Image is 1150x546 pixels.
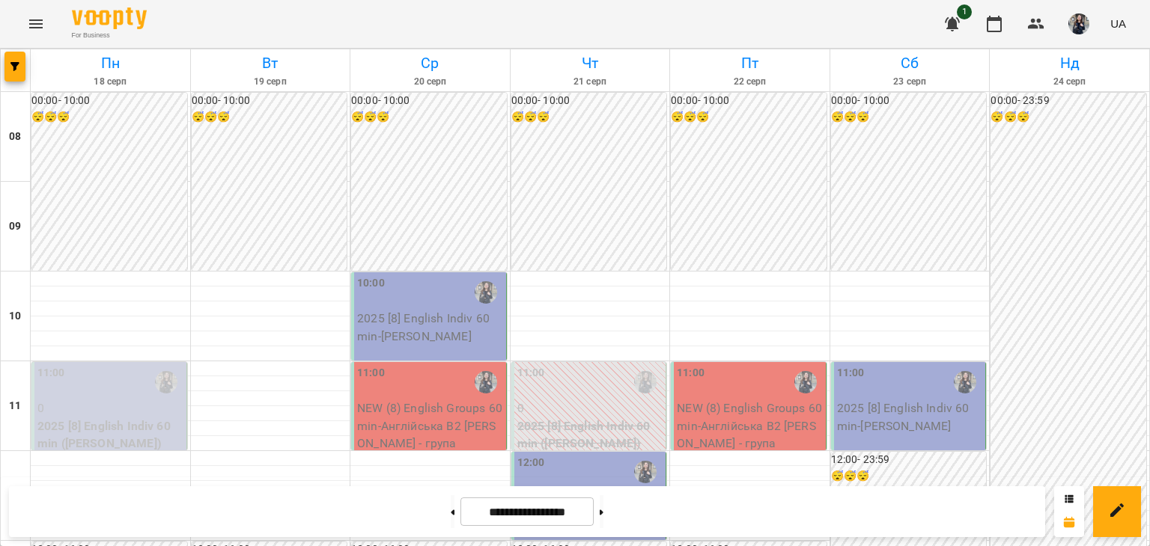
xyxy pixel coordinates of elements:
[192,109,347,126] h6: 😴😴😴
[833,52,988,75] h6: Сб
[357,365,385,381] label: 11:00
[513,52,668,75] h6: Чт
[794,371,817,393] img: Хижняк Марія Сергіївна (а)
[475,371,497,393] img: Хижняк Марія Сергіївна (а)
[33,52,188,75] h6: Пн
[671,93,827,109] h6: 00:00 - 10:00
[72,31,147,40] span: For Business
[353,52,508,75] h6: Ср
[991,93,1146,109] h6: 00:00 - 23:59
[837,399,983,435] p: 2025 [8] English Indiv 60 min - [PERSON_NAME]
[833,75,988,89] h6: 23 серп
[992,52,1147,75] h6: Нд
[9,398,21,414] h6: 11
[954,371,976,393] img: Хижняк Марія Сергіївна (а)
[37,399,183,417] p: 0
[671,109,827,126] h6: 😴😴😴
[1068,13,1089,34] img: 5dc71f453aaa25dcd3a6e3e648fe382a.JPG
[193,75,348,89] h6: 19 серп
[991,109,1146,126] h6: 😴😴😴
[357,399,503,453] p: NEW (8) English Groups 60 min - Англійська В2 [PERSON_NAME] - група
[831,452,987,468] h6: 12:00 - 23:59
[18,6,54,42] button: Menu
[357,310,503,345] p: 2025 [8] English Indiv 60 min - [PERSON_NAME]
[9,218,21,235] h6: 09
[351,109,507,126] h6: 😴😴😴
[37,417,183,453] p: 2025 [8] English Indiv 60 min ([PERSON_NAME])
[517,417,663,453] p: 2025 [8] English Indiv 60 min ([PERSON_NAME])
[677,399,823,453] p: NEW (8) English Groups 60 min - Англійська В2 [PERSON_NAME] - група
[513,75,668,89] h6: 21 серп
[475,281,497,304] img: Хижняк Марія Сергіївна (а)
[992,75,1147,89] h6: 24 серп
[72,7,147,29] img: Voopty Logo
[9,308,21,325] h6: 10
[9,129,21,145] h6: 08
[193,52,348,75] h6: Вт
[351,93,507,109] h6: 00:00 - 10:00
[831,109,987,126] h6: 😴😴😴
[353,75,508,89] h6: 20 серп
[831,93,987,109] h6: 00:00 - 10:00
[672,75,827,89] h6: 22 серп
[517,399,663,417] p: 0
[192,93,347,109] h6: 00:00 - 10:00
[672,52,827,75] h6: Пт
[511,93,667,109] h6: 00:00 - 10:00
[957,4,972,19] span: 1
[677,365,705,381] label: 11:00
[634,371,657,393] img: Хижняк Марія Сергіївна (а)
[1104,10,1132,37] button: UA
[517,365,545,381] label: 11:00
[517,455,545,471] label: 12:00
[33,75,188,89] h6: 18 серп
[357,275,385,292] label: 10:00
[31,109,187,126] h6: 😴😴😴
[37,365,65,381] label: 11:00
[31,93,187,109] h6: 00:00 - 10:00
[511,109,667,126] h6: 😴😴😴
[831,468,987,485] h6: 😴😴😴
[155,371,177,393] img: Хижняк Марія Сергіївна (а)
[837,365,865,381] label: 11:00
[634,461,657,483] img: Хижняк Марія Сергіївна (а)
[1110,16,1126,31] span: UA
